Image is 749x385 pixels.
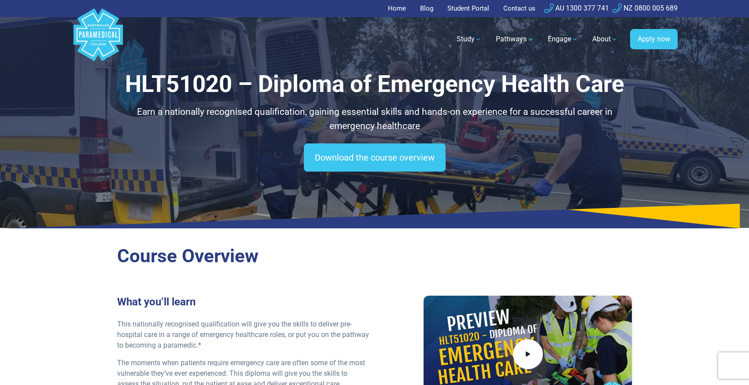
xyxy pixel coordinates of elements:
a: Apply now [630,29,678,49]
a: Study [451,27,487,51]
p: This nationally recognised qualification will give you the skills to deliver pre-hospital care in... [117,319,369,351]
h2: Course Overview [117,245,632,268]
p: Earn a nationally recognised qualification, gaining essential skills and hands-on experience for ... [117,105,632,133]
a: NZ 0800 005 689 [612,4,678,12]
a: Download the course overview [304,143,446,172]
a: About [587,27,623,51]
h3: What you’ll learn [117,296,369,308]
a: Pathways [491,27,539,51]
a: Engage [542,27,583,51]
h1: HLT51020 – Diploma of Emergency Health Care [117,70,632,98]
a: Australian Paramedical College [72,17,125,62]
a: AU 1300 377 741 [544,4,609,12]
